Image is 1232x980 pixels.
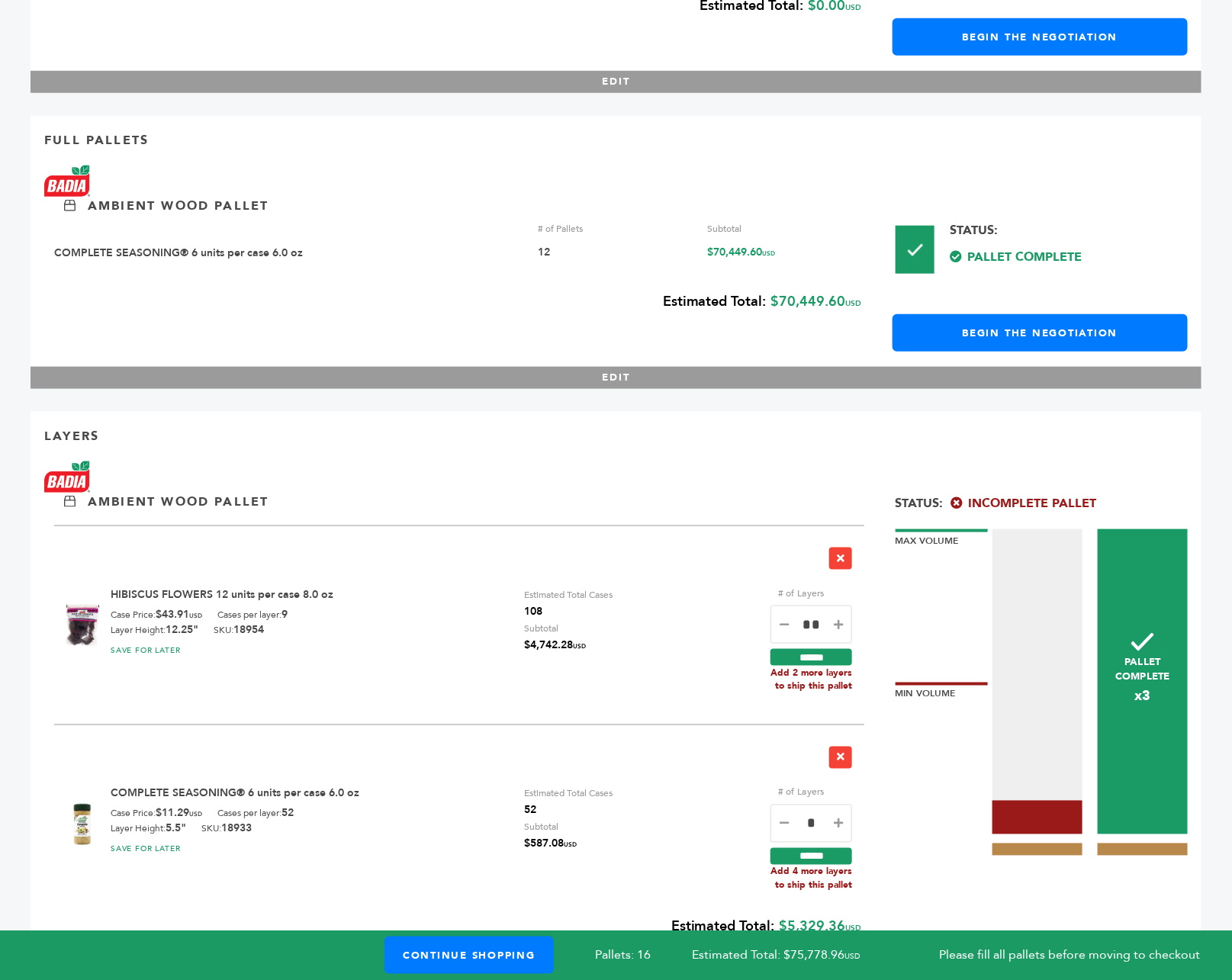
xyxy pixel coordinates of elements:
[524,836,577,854] span: $587.08
[88,198,269,214] p: Ambient Wood Pallet
[1098,529,1188,834] div: Pallet Complete
[538,222,696,236] div: # of Pallets
[524,603,613,620] span: 108
[595,946,651,963] span: Pallets: 16
[573,642,586,651] span: USD
[201,822,252,836] div: SKU:
[31,367,1201,389] button: EDIT
[1098,687,1188,706] span: x3
[707,246,864,261] div: $70,449.60
[111,608,202,623] div: Case Price:
[762,249,775,258] span: USD
[221,821,252,836] b: 18933
[951,495,1097,512] span: Incomplete Pallet
[384,937,554,974] a: Continue Shopping
[896,226,934,274] img: Pallet-Icons-01.png
[189,811,202,819] span: USD
[524,586,613,620] div: Estimated Total Cases
[189,612,202,620] span: USD
[524,620,586,655] div: Subtotal
[770,666,852,693] div: Add 2 more layers to ship this pallet
[64,496,76,507] img: Ambient
[111,807,202,822] div: Case Price:
[896,249,1188,265] span: Pallet Complete
[538,246,696,261] div: 12
[44,165,90,197] img: Brand Name
[770,585,832,602] label: # of Layers
[111,786,359,801] a: COMPLETE SEASONING® 6 units per case 6.0 oz
[281,607,288,622] b: 9
[846,924,862,934] span: USD
[846,2,862,13] span: USD
[281,806,294,821] b: 52
[893,314,1188,352] a: Begin the Negotiation
[846,298,862,309] span: USD
[31,71,1201,93] button: EDIT
[44,132,149,149] p: Full Pallets
[217,608,288,623] div: Cases per layer:
[524,819,577,854] div: Subtotal
[111,645,181,656] a: SAVE FOR LATER
[524,802,613,819] span: 52
[770,865,852,892] div: Add 4 more layers to ship this pallet
[233,622,264,637] b: 18954
[111,822,186,836] div: Layer Height:
[663,292,767,311] b: Estimated Total:
[217,807,294,822] div: Cases per layer:
[707,222,864,236] div: Subtotal
[671,917,775,937] b: Estimated Total:
[896,486,1188,512] div: Status:
[156,806,202,821] b: $11.29
[896,683,989,701] div: Min Volume
[770,784,832,801] label: # of Layers
[111,623,198,637] div: Layer Height:
[524,786,613,819] div: Estimated Total Cases
[88,493,269,510] p: Ambient Wood Pallet
[692,946,901,963] span: Estimated Total: $75,778.96
[844,951,860,962] span: USD
[54,246,303,260] a: COMPLETE SEASONING® 6 units per case 6.0 oz
[44,908,862,948] div: $5,329.36
[44,428,99,445] p: Layers
[1131,633,1154,651] img: checkmark
[896,222,1188,265] div: Status:
[166,622,198,637] b: 12.25"
[564,841,577,850] span: USD
[111,844,181,855] a: SAVE FOR LATER
[524,637,586,655] span: $4,742.28
[44,283,862,323] div: $70,449.60
[896,529,989,548] div: Max Volume
[156,607,202,622] b: $43.91
[111,587,333,602] a: HIBISCUS FLOWERS 12 units per case 8.0 oz
[44,461,90,493] img: Brand Name
[214,623,264,637] div: SKU:
[64,200,76,211] img: Ambient
[893,18,1188,56] a: Begin the Negotiation
[939,946,1200,963] span: Please fill all pallets before moving to checkout
[166,821,186,836] b: 5.5"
